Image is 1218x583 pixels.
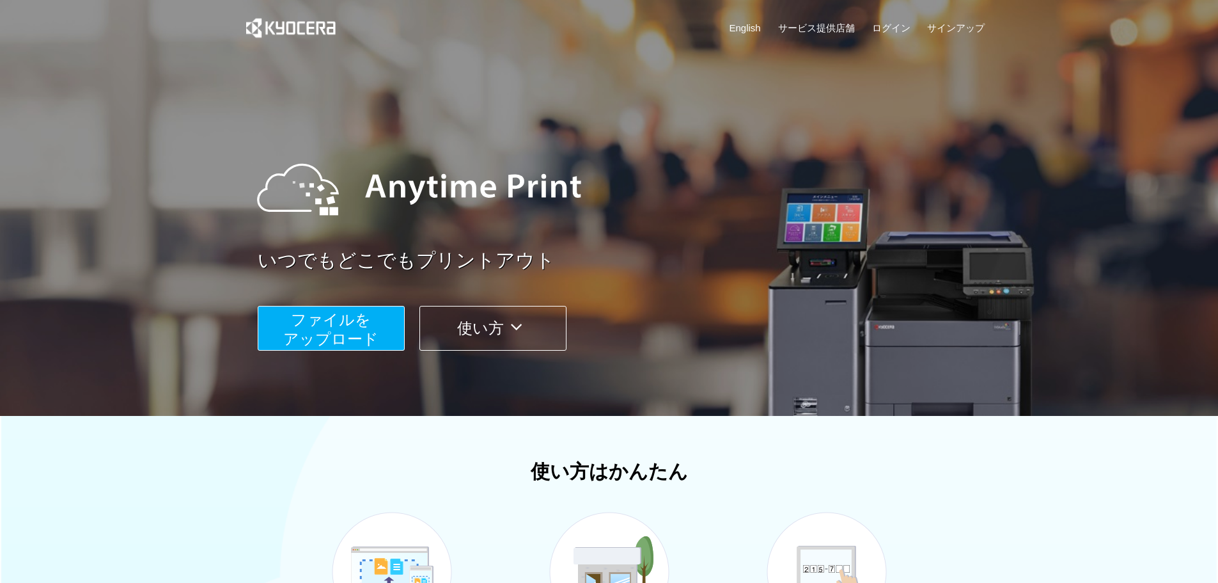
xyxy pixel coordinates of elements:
span: ファイルを ​​アップロード [283,311,379,347]
a: English [730,21,761,35]
a: いつでもどこでもプリントアウト [258,247,993,275]
a: サインアップ [927,21,985,35]
button: ファイルを​​アップロード [258,306,405,351]
a: サービス提供店舗 [778,21,855,35]
a: ログイン [872,21,910,35]
button: 使い方 [419,306,566,351]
